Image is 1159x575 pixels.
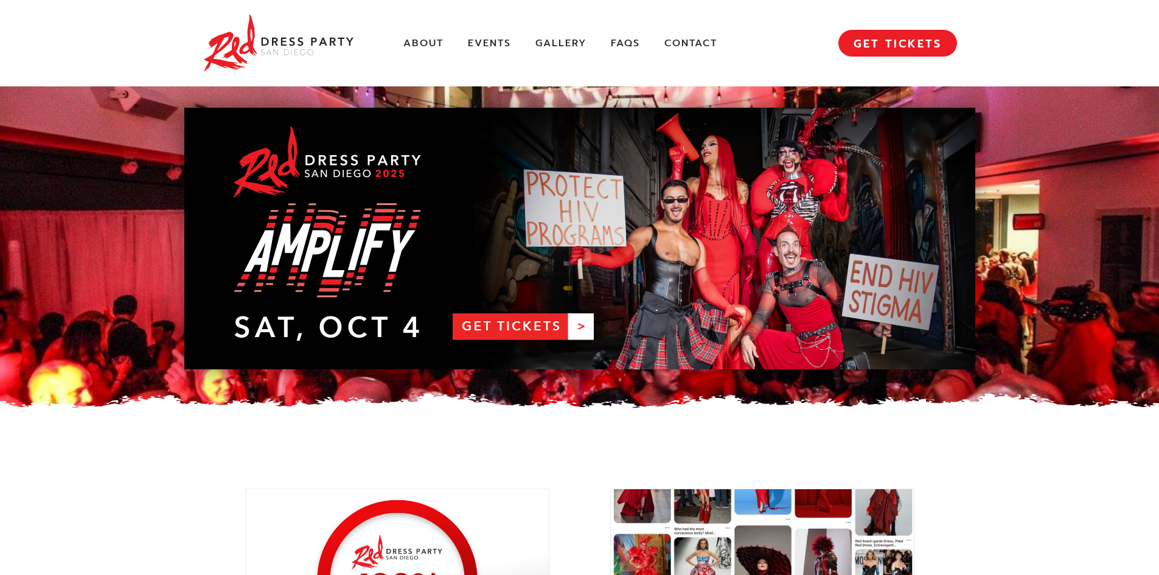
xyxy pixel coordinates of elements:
[535,37,586,50] a: Gallery
[203,12,355,74] img: Red Dress Party San Diego
[403,37,444,50] a: About
[838,30,957,57] a: GET TICKETS
[468,37,511,50] a: Events
[664,37,717,50] a: Contact
[611,37,640,50] a: FAQs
